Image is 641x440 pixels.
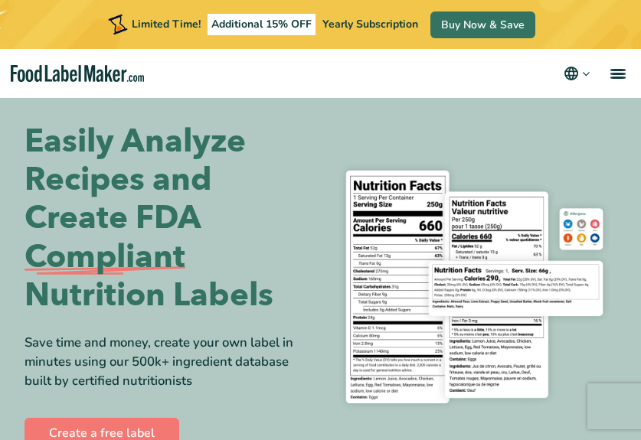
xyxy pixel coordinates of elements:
a: menu [592,49,641,98]
span: Additional 15% OFF [208,14,316,35]
span: Yearly Subscription [322,17,418,31]
h1: Easily Analyze Recipes and Create FDA Nutrition Labels [25,122,309,315]
span: Compliant [25,238,185,276]
span: Limited Time! [132,17,201,31]
a: Buy Now & Save [430,11,535,38]
div: Save time and money, create your own label in minutes using our 500k+ ingredient database built b... [25,333,309,390]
